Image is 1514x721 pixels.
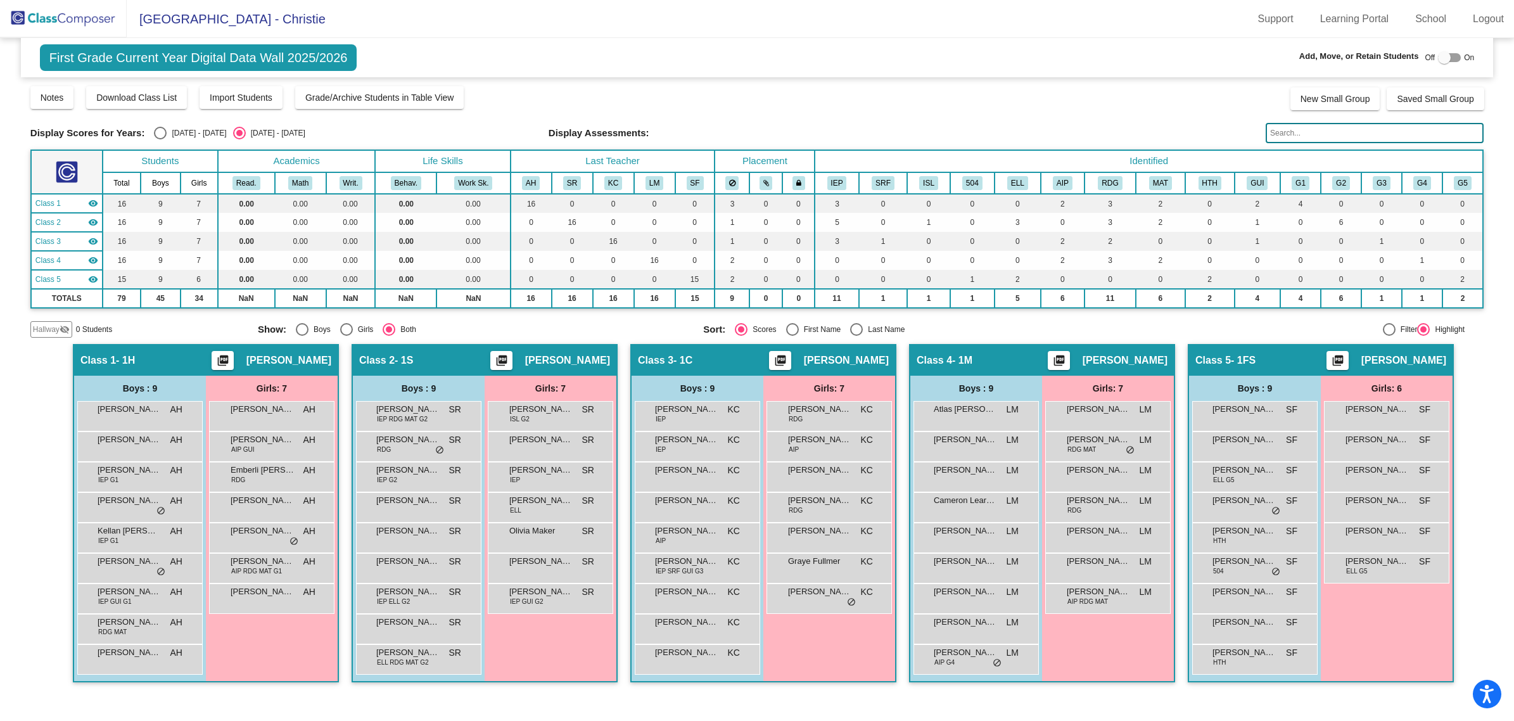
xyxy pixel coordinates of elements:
[1041,289,1085,308] td: 6
[749,251,783,270] td: 0
[326,194,376,213] td: 0.00
[218,213,275,232] td: 0.00
[1185,194,1235,213] td: 0
[1085,213,1136,232] td: 3
[35,255,61,266] span: Class 4
[1425,52,1435,63] span: Off
[31,213,103,232] td: Shannon Rinkus - 1S
[995,270,1041,289] td: 2
[1310,9,1399,29] a: Learning Portal
[511,172,552,194] th: Amy Hirschberger
[375,251,436,270] td: 0.00
[1361,289,1402,308] td: 1
[907,232,950,251] td: 0
[1402,251,1442,270] td: 1
[86,86,187,109] button: Download Class List
[88,217,98,227] mat-icon: visibility
[258,323,694,336] mat-radio-group: Select an option
[815,194,858,213] td: 3
[1280,270,1321,289] td: 0
[511,150,715,172] th: Last Teacher
[436,270,510,289] td: 0.00
[375,150,510,172] th: Life Skills
[1085,270,1136,289] td: 0
[907,270,950,289] td: 0
[33,324,60,335] span: Hallway
[1405,9,1456,29] a: School
[782,289,815,308] td: 0
[326,270,376,289] td: 0.00
[749,289,783,308] td: 0
[1280,194,1321,213] td: 4
[552,213,593,232] td: 16
[1280,232,1321,251] td: 0
[1136,172,1185,194] th: Math Intervention
[181,194,218,213] td: 7
[212,351,234,370] button: Print Students Details
[634,232,675,251] td: 0
[436,194,510,213] td: 0.00
[1402,270,1442,289] td: 0
[1247,176,1268,190] button: GUI
[907,194,950,213] td: 0
[1149,176,1172,190] button: MAT
[103,289,141,308] td: 79
[1321,251,1361,270] td: 0
[715,232,749,251] td: 1
[511,251,552,270] td: 0
[782,232,815,251] td: 0
[511,194,552,213] td: 16
[522,176,540,190] button: AH
[1402,213,1442,232] td: 0
[715,270,749,289] td: 2
[1136,232,1185,251] td: 0
[1280,172,1321,194] th: Group 1
[634,194,675,213] td: 0
[715,194,749,213] td: 3
[859,270,908,289] td: 0
[493,354,509,372] mat-icon: picture_as_pdf
[1321,213,1361,232] td: 6
[141,270,180,289] td: 9
[634,251,675,270] td: 16
[511,270,552,289] td: 0
[232,176,260,190] button: Read.
[995,251,1041,270] td: 0
[1454,176,1472,190] button: G5
[511,213,552,232] td: 0
[950,213,995,232] td: 0
[103,213,141,232] td: 16
[1136,270,1185,289] td: 0
[1041,270,1085,289] td: 0
[782,251,815,270] td: 0
[1402,232,1442,251] td: 0
[167,127,226,139] div: [DATE] - [DATE]
[200,86,283,109] button: Import Students
[950,194,995,213] td: 0
[1136,289,1185,308] td: 6
[1301,94,1370,104] span: New Small Group
[141,251,180,270] td: 9
[103,270,141,289] td: 15
[1442,232,1483,251] td: 0
[859,194,908,213] td: 0
[1185,289,1235,308] td: 2
[326,251,376,270] td: 0.00
[181,289,218,308] td: 34
[1442,213,1483,232] td: 0
[1321,289,1361,308] td: 6
[1332,176,1350,190] button: G2
[593,289,634,308] td: 16
[1266,123,1484,143] input: Search...
[950,270,995,289] td: 1
[1361,172,1402,194] th: Group 3
[703,323,1139,336] mat-radio-group: Select an option
[35,198,61,209] span: Class 1
[675,213,715,232] td: 0
[490,351,512,370] button: Print Students Details
[41,93,64,103] span: Notes
[326,289,376,308] td: NaN
[815,150,1483,172] th: Identified
[962,176,983,190] button: 504
[326,213,376,232] td: 0.00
